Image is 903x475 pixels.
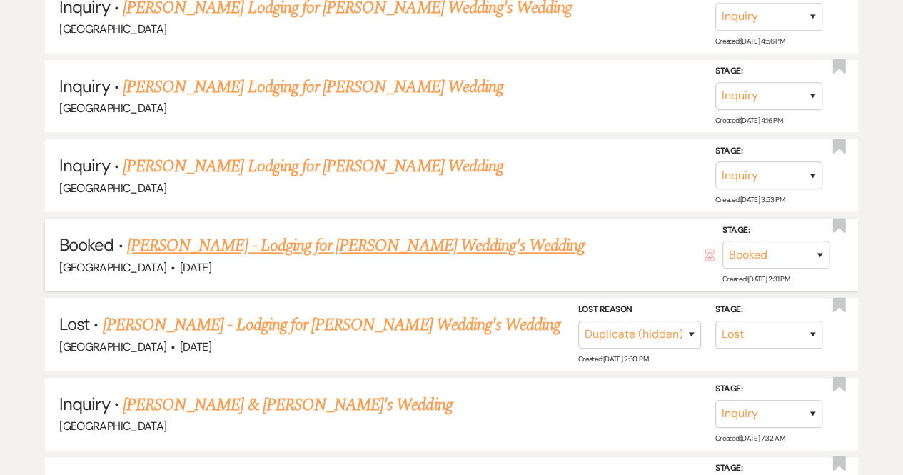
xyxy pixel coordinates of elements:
span: [GEOGRAPHIC_DATA] [59,101,166,116]
label: Stage: [722,223,829,239]
span: Created: [DATE] 4:16 PM [715,116,782,125]
span: [DATE] [180,260,211,275]
span: [GEOGRAPHIC_DATA] [59,339,166,354]
label: Stage: [715,64,822,79]
span: Created: [DATE] 3:53 PM [715,195,785,204]
label: Stage: [715,381,822,397]
span: Lost [59,313,89,335]
span: Created: [DATE] 2:31 PM [722,274,790,284]
a: [PERSON_NAME] Lodging for [PERSON_NAME] Wedding [123,154,503,179]
span: [GEOGRAPHIC_DATA] [59,419,166,434]
span: Inquiry [59,75,109,97]
a: [PERSON_NAME] - Lodging for [PERSON_NAME] Wedding's Wedding [103,312,560,338]
label: Lost Reason [578,302,701,318]
a: [PERSON_NAME] & [PERSON_NAME]'s Wedding [123,392,453,418]
a: [PERSON_NAME] - Lodging for [PERSON_NAME] Wedding's Wedding [127,233,585,259]
span: Booked [59,234,113,256]
span: [GEOGRAPHIC_DATA] [59,260,166,275]
span: Created: [DATE] 7:32 AM [715,434,785,443]
label: Stage: [715,302,822,318]
span: Created: [DATE] 4:56 PM [715,36,785,46]
span: [GEOGRAPHIC_DATA] [59,21,166,36]
span: Created: [DATE] 2:30 PM [578,354,648,363]
span: [DATE] [180,339,211,354]
label: Stage: [715,143,822,159]
a: [PERSON_NAME] Lodging for [PERSON_NAME] Wedding [123,74,503,100]
span: [GEOGRAPHIC_DATA] [59,181,166,196]
span: Inquiry [59,393,109,415]
span: Inquiry [59,154,109,176]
